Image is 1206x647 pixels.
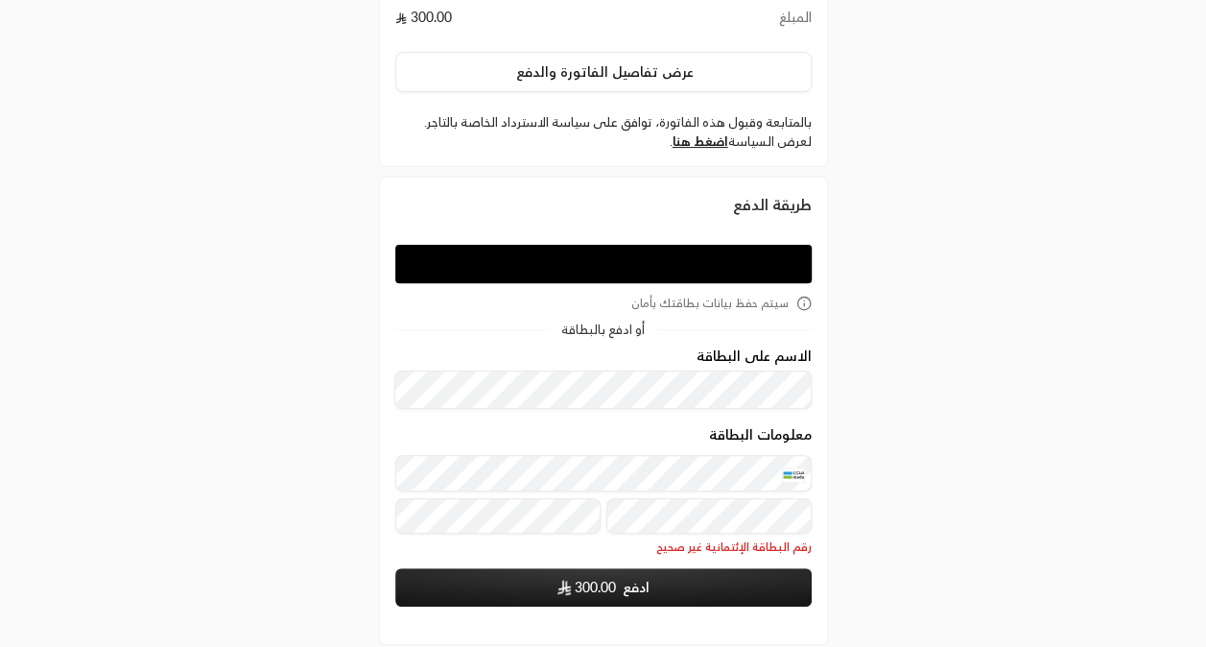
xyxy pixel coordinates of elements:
span: أو ادفع بالبطاقة [561,323,645,336]
input: بطاقة ائتمانية [395,455,813,491]
button: عرض تفاصيل الفاتورة والدفع [395,52,812,92]
a: اضغط هنا [673,133,728,149]
button: ادفع SAR300.00 [395,568,812,607]
div: طريقة الدفع [395,193,812,216]
span: سيتم حفظ بيانات بطاقتك بأمان [631,296,789,311]
td: 300.00 [395,8,637,36]
img: MADA [782,467,805,483]
legend: معلومات البطاقة [709,427,812,443]
input: رمز التحقق CVC [606,498,812,534]
input: تاريخ الانتهاء [395,498,601,534]
span: 300.00 [575,578,616,597]
img: SAR [557,580,571,595]
td: المبلغ [637,8,812,36]
label: الاسم على البطاقة [697,348,812,364]
div: معلومات البطاقة [395,427,812,555]
div: الاسم على البطاقة [395,348,812,409]
label: بالمتابعة وقبول هذه الفاتورة، توافق على سياسة الاسترداد الخاصة بالتاجر. لعرض السياسة . [395,113,812,151]
span: رقم البطاقة الإئتمانية غير صحيح [395,539,812,555]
